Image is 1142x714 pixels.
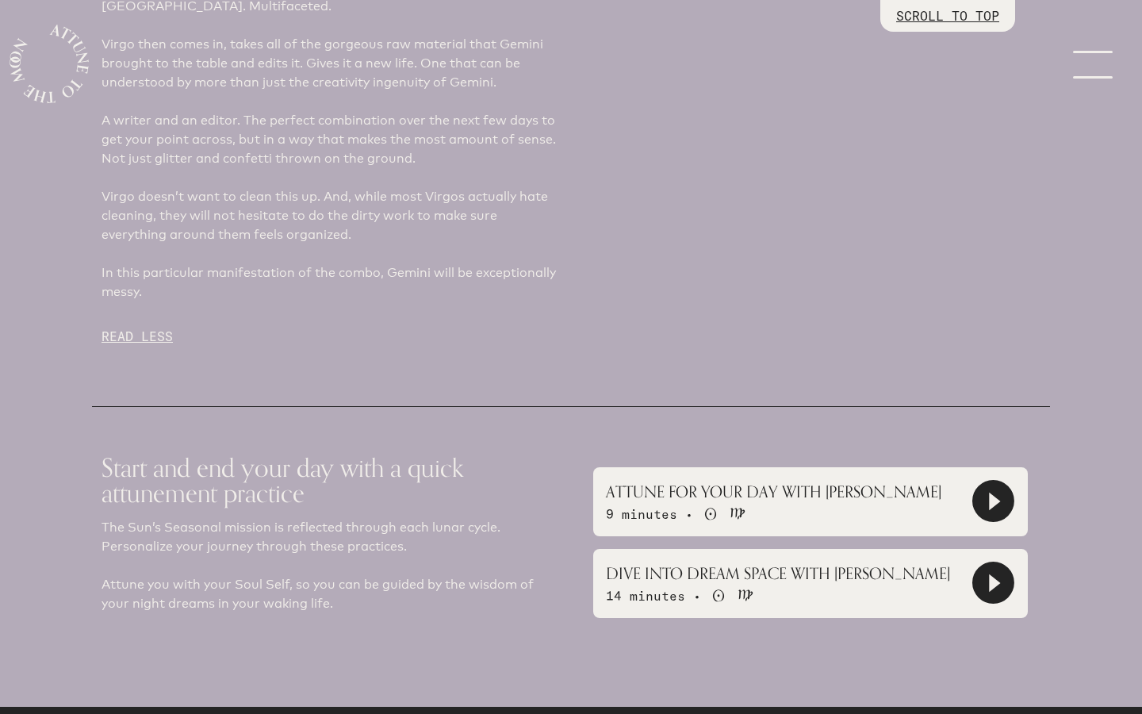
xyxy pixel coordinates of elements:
[606,588,701,604] span: 14 minutes •
[102,263,561,301] p: In this particular manifestation of the combo, Gemini will be exceptionally messy.
[102,111,561,168] p: A writer and an editor. The perfect combination over the next few days to get your point across, ...
[606,506,693,522] span: 9 minutes •
[102,327,561,346] p: READ LESS
[606,480,941,504] p: ATTUNE FOR YOUR DAY WITH [PERSON_NAME]
[896,6,999,25] p: SCROLL TO TOP
[102,187,561,244] p: Virgo doesn’t want to clean this up. And, while most Virgos actually hate cleaning, they will not...
[102,442,561,518] h1: Start and end your day with a quick attunement practice
[102,518,561,613] p: The Sun’s Seasonal mission is reflected through each lunar cycle. Personalize your journey throug...
[606,562,950,585] p: DIVE INTO DREAM SPACE WITH [PERSON_NAME]
[102,35,561,92] p: Virgo then comes in, takes all of the gorgeous raw material that Gemini brought to the table and ...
